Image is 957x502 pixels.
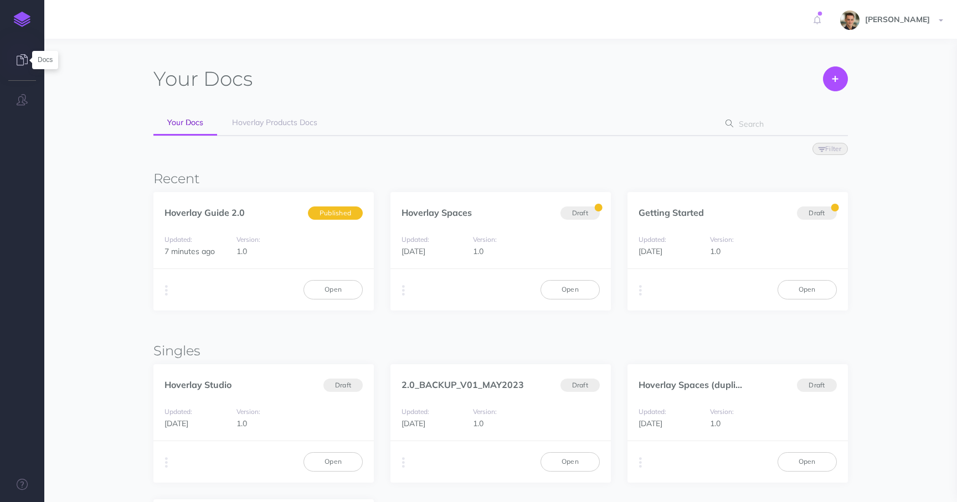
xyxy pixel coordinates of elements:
[812,143,848,155] button: Filter
[164,207,245,218] a: Hoverlay Guide 2.0
[167,117,203,127] span: Your Docs
[402,455,405,470] i: More actions
[303,280,363,299] a: Open
[402,418,425,428] span: [DATE]
[402,207,472,218] a: Hoverlay Spaces
[303,452,363,471] a: Open
[639,246,662,256] span: [DATE]
[402,379,524,390] a: 2.0_BACKUP_V01_MAY2023
[232,117,317,127] span: Hoverlay Products Docs
[153,172,847,186] h3: Recent
[473,235,497,244] small: Version:
[402,246,425,256] span: [DATE]
[164,235,192,244] small: Updated:
[473,407,497,416] small: Version:
[639,407,666,416] small: Updated:
[14,12,30,27] img: logo-mark.svg
[218,111,331,135] a: Hoverlay Products Docs
[473,246,483,256] span: 1.0
[402,235,429,244] small: Updated:
[639,283,642,298] i: More actions
[541,452,600,471] a: Open
[840,11,860,30] img: f5b424bd5bd793422fbe6ec1e8d1ee7f.jpg
[778,280,837,299] a: Open
[236,246,247,256] span: 1.0
[164,407,192,416] small: Updated:
[236,407,260,416] small: Version:
[639,418,662,428] span: [DATE]
[541,280,600,299] a: Open
[710,418,721,428] span: 1.0
[164,246,215,256] span: 7 minutes ago
[639,379,742,390] a: Hoverlay Spaces (dupli...
[236,418,247,428] span: 1.0
[778,452,837,471] a: Open
[153,66,253,91] h1: Docs
[164,379,231,390] a: Hoverlay Studio
[402,407,429,416] small: Updated:
[639,207,704,218] a: Getting Started
[153,66,198,91] span: Your
[165,455,168,470] i: More actions
[639,235,666,244] small: Updated:
[153,344,847,358] h3: Singles
[710,235,734,244] small: Version:
[165,283,168,298] i: More actions
[236,235,260,244] small: Version:
[473,418,483,428] span: 1.0
[402,283,405,298] i: More actions
[860,14,935,24] span: [PERSON_NAME]
[710,407,734,416] small: Version:
[710,246,721,256] span: 1.0
[735,114,830,134] input: Search
[153,111,217,136] a: Your Docs
[164,418,188,428] span: [DATE]
[639,455,642,470] i: More actions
